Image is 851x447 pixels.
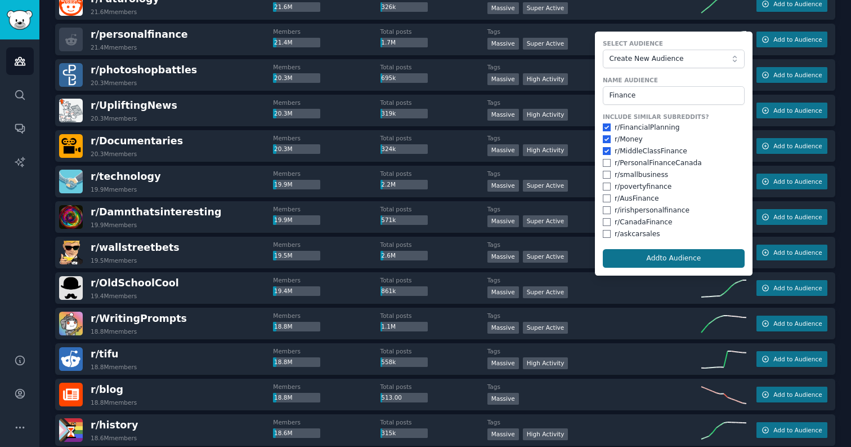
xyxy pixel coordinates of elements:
[523,2,568,14] div: Super Active
[487,170,701,178] dt: Tags
[773,107,822,114] span: Add to Audience
[380,73,428,83] div: 695k
[273,322,320,332] div: 18.8M
[487,393,519,405] div: Massive
[91,348,118,360] span: r/ tifu
[487,418,701,426] dt: Tags
[487,357,519,369] div: Massive
[773,320,822,327] span: Add to Audience
[91,256,137,264] div: 19.5M members
[91,384,123,395] span: r/ blog
[380,347,487,355] dt: Total posts
[523,109,568,121] div: High Activity
[756,245,827,260] button: Add to Audience
[773,284,822,292] span: Add to Audience
[487,134,701,142] dt: Tags
[523,144,568,156] div: High Activity
[773,249,822,256] span: Add to Audience
[59,383,83,406] img: blog
[7,10,33,30] img: GummySearch logo
[91,221,137,229] div: 19.9M members
[523,251,568,263] div: Super Active
[59,170,83,193] img: technology
[523,322,568,334] div: Super Active
[487,144,519,156] div: Massive
[603,76,745,84] label: Name Audience
[91,171,161,182] span: r/ technology
[273,215,320,225] div: 19.9M
[273,357,320,368] div: 18.8M
[487,312,701,320] dt: Tags
[59,418,83,442] img: history
[487,241,701,249] dt: Tags
[773,391,822,399] span: Add to Audience
[615,158,702,169] div: r/ PersonalFinanceCanada
[523,215,568,227] div: Super Active
[273,134,380,142] dt: Members
[380,99,487,107] dt: Total posts
[487,322,519,334] div: Massive
[603,50,745,69] button: Create New Audience
[523,286,568,298] div: Super Active
[91,434,137,442] div: 18.6M members
[380,144,428,154] div: 324k
[615,218,673,228] div: r/ CanadaFinance
[273,28,380,36] dt: Members
[59,312,83,335] img: WritingPrompts
[380,215,428,225] div: 571k
[273,2,320,12] div: 21.6M
[273,73,320,83] div: 20.3M
[380,286,428,296] div: 861k
[487,63,701,71] dt: Tags
[59,99,83,122] img: UpliftingNews
[756,316,827,331] button: Add to Audience
[756,209,827,225] button: Add to Audience
[773,36,822,43] span: Add to Audience
[273,347,380,355] dt: Members
[273,393,320,403] div: 18.8M
[273,38,320,48] div: 21.4M
[523,38,568,50] div: Super Active
[523,428,568,440] div: High Activity
[91,363,137,371] div: 18.8M members
[487,28,701,36] dt: Tags
[91,399,137,406] div: 18.8M members
[609,54,732,64] span: Create New Audience
[380,170,487,178] dt: Total posts
[615,206,689,216] div: r/ irishpersonalfinance
[487,347,701,355] dt: Tags
[380,38,428,48] div: 1.7M
[380,383,487,391] dt: Total posts
[273,428,320,439] div: 18.6M
[380,428,428,439] div: 315k
[91,8,137,16] div: 21.6M members
[773,142,822,150] span: Add to Audience
[756,280,827,296] button: Add to Audience
[91,114,137,122] div: 20.3M members
[380,205,487,213] dt: Total posts
[273,383,380,391] dt: Members
[91,185,137,193] div: 19.9M members
[603,113,745,121] label: Include Similar Subreddits?
[756,174,827,189] button: Add to Audience
[487,205,701,213] dt: Tags
[91,277,179,289] span: r/ OldSchoolCool
[615,229,660,240] div: r/ askcarsales
[380,322,428,332] div: 1.1M
[380,251,428,261] div: 2.6M
[487,99,701,107] dt: Tags
[756,422,827,438] button: Add to Audience
[273,63,380,71] dt: Members
[273,251,320,261] div: 19.5M
[273,109,320,119] div: 20.3M
[273,99,380,107] dt: Members
[380,357,428,368] div: 558k
[273,144,320,154] div: 20.3M
[773,71,822,79] span: Add to Audience
[487,73,519,85] div: Massive
[615,194,659,204] div: r/ AusFinance
[487,2,519,14] div: Massive
[615,182,671,192] div: r/ povertyfinance
[523,357,568,369] div: High Activity
[487,276,701,284] dt: Tags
